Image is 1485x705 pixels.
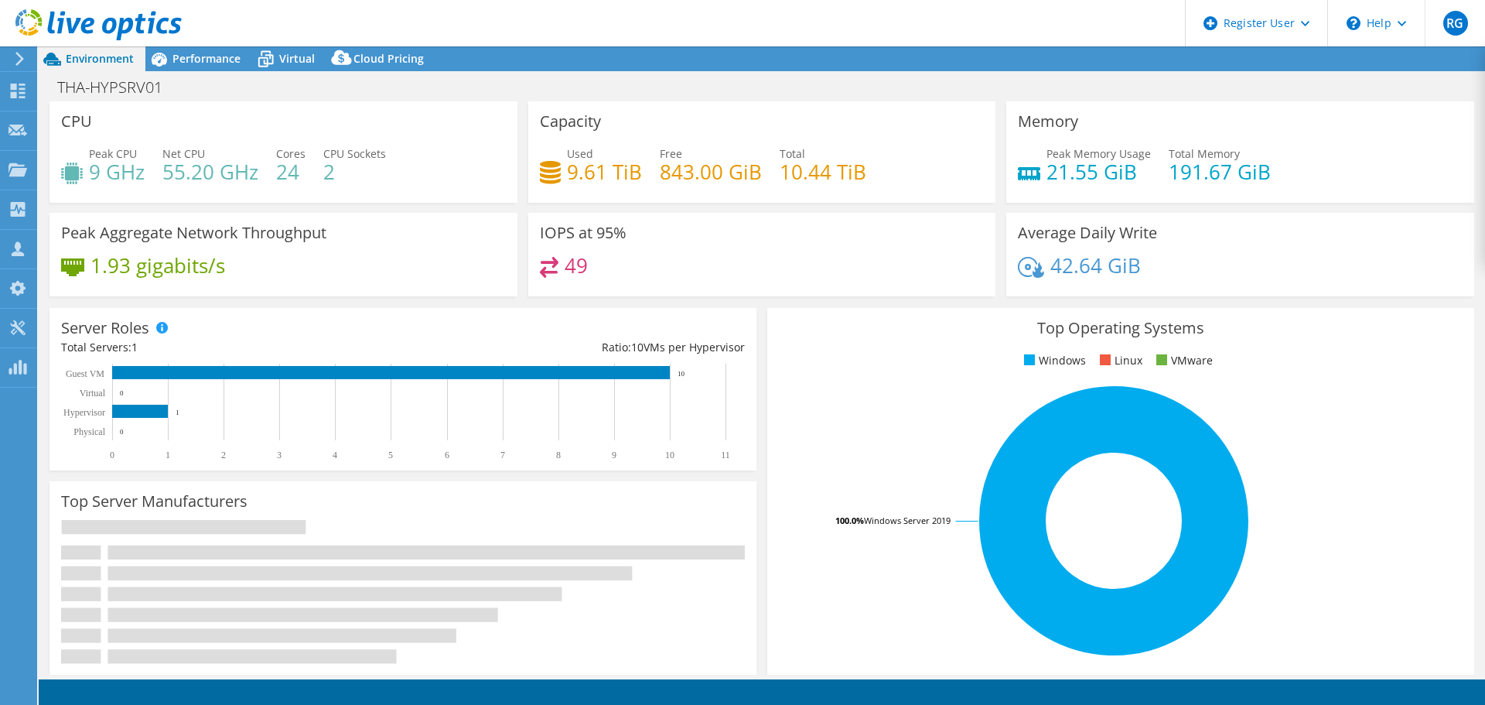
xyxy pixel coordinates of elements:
div: Ratio: VMs per Hypervisor [403,339,745,356]
text: 0 [110,450,114,460]
text: 2 [221,450,226,460]
li: VMware [1152,352,1213,369]
text: 10 [665,450,674,460]
h4: 55.20 GHz [162,163,258,180]
h4: 10.44 TiB [780,163,866,180]
text: 11 [721,450,730,460]
div: Total Servers: [61,339,403,356]
span: Net CPU [162,146,205,161]
span: Environment [66,51,134,66]
h3: CPU [61,113,92,130]
text: 6 [445,450,449,460]
text: 9 [612,450,616,460]
span: Cores [276,146,306,161]
h4: 1.93 gigabits/s [90,257,225,274]
h3: Capacity [540,113,601,130]
text: 0 [120,428,124,436]
svg: \n [1347,16,1360,30]
h4: 42.64 GiB [1050,257,1141,274]
h3: Memory [1018,113,1078,130]
text: 7 [500,450,505,460]
span: Performance [172,51,241,66]
h3: Peak Aggregate Network Throughput [61,224,326,241]
span: Total [780,146,805,161]
span: RG [1443,11,1468,36]
text: 0 [120,389,124,397]
h3: Top Server Manufacturers [61,493,247,510]
h4: 24 [276,163,306,180]
h3: Top Operating Systems [779,320,1463,337]
h4: 191.67 GiB [1169,163,1271,180]
text: Physical [73,426,105,437]
text: 4 [333,450,337,460]
h4: 2 [323,163,386,180]
span: Peak Memory Usage [1046,146,1151,161]
text: 8 [556,450,561,460]
h1: THA-HYPSRV01 [50,79,186,96]
li: Windows [1020,352,1086,369]
tspan: 100.0% [835,515,864,526]
li: Linux [1096,352,1142,369]
text: 1 [166,450,170,460]
tspan: Windows Server 2019 [864,515,951,526]
text: 3 [277,450,282,460]
h4: 9.61 TiB [567,163,642,180]
h4: 843.00 GiB [660,163,762,180]
span: Peak CPU [89,146,137,161]
text: Guest VM [66,368,104,379]
text: 10 [678,370,685,378]
span: Virtual [279,51,315,66]
h3: Average Daily Write [1018,224,1157,241]
h4: 9 GHz [89,163,145,180]
span: Total Memory [1169,146,1240,161]
span: CPU Sockets [323,146,386,161]
span: 1 [131,340,138,354]
span: Free [660,146,682,161]
h3: Server Roles [61,320,149,337]
span: Cloud Pricing [353,51,424,66]
text: Hypervisor [63,407,105,418]
h4: 49 [565,257,588,274]
text: 5 [388,450,393,460]
span: Used [567,146,593,161]
span: 10 [631,340,643,354]
h4: 21.55 GiB [1046,163,1151,180]
h3: IOPS at 95% [540,224,626,241]
text: 1 [176,409,179,416]
text: Virtual [80,388,106,399]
